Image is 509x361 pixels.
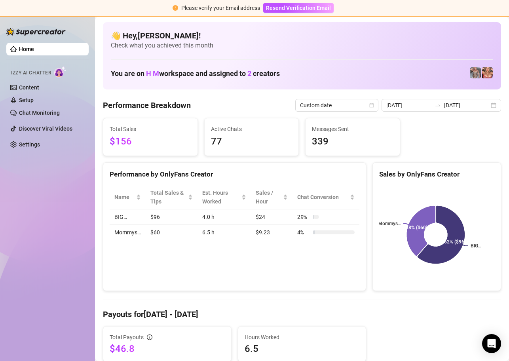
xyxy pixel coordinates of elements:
[312,125,393,133] span: Messages Sent
[110,185,146,209] th: Name
[19,97,34,103] a: Setup
[11,69,51,77] span: Izzy AI Chatter
[470,67,481,78] img: pennylondonvip
[146,69,159,78] span: H M
[111,41,493,50] span: Check what you achieved this month
[369,103,374,108] span: calendar
[110,333,144,342] span: Total Payouts
[111,69,280,78] h1: You are on workspace and assigned to creators
[146,185,198,209] th: Total Sales & Tips
[110,225,146,240] td: Mommys…
[386,101,431,110] input: Start date
[247,69,251,78] span: 2
[297,228,310,237] span: 4 %
[19,125,72,132] a: Discover Viral Videos
[444,101,489,110] input: End date
[471,243,481,249] text: BIG…
[114,193,135,201] span: Name
[111,30,493,41] h4: 👋 Hey, [PERSON_NAME] !
[198,209,251,225] td: 4.0 h
[312,134,393,149] span: 339
[297,193,348,201] span: Chat Conversion
[146,209,198,225] td: $96
[263,3,334,13] button: Resend Verification Email
[19,84,39,91] a: Content
[19,141,40,148] a: Settings
[211,125,292,133] span: Active Chats
[256,188,281,206] span: Sales / Hour
[103,309,501,320] h4: Payouts for [DATE] - [DATE]
[435,102,441,108] span: to
[378,221,401,226] text: Mommys…
[103,100,191,111] h4: Performance Breakdown
[150,188,186,206] span: Total Sales & Tips
[110,125,191,133] span: Total Sales
[482,334,501,353] div: Open Intercom Messenger
[202,188,240,206] div: Est. Hours Worked
[300,99,374,111] span: Custom date
[110,134,191,149] span: $156
[110,209,146,225] td: BIG…
[251,225,292,240] td: $9.23
[110,342,225,355] span: $46.8
[266,5,331,11] span: Resend Verification Email
[245,342,360,355] span: 6.5
[173,5,178,11] span: exclamation-circle
[19,46,34,52] a: Home
[181,4,260,12] div: Please verify your Email address
[482,67,493,78] img: pennylondon
[251,185,292,209] th: Sales / Hour
[297,213,310,221] span: 29 %
[110,169,359,180] div: Performance by OnlyFans Creator
[211,134,292,149] span: 77
[147,334,152,340] span: info-circle
[435,102,441,108] span: swap-right
[6,28,66,36] img: logo-BBDzfeDw.svg
[251,209,292,225] td: $24
[292,185,359,209] th: Chat Conversion
[245,333,360,342] span: Hours Worked
[54,66,66,78] img: AI Chatter
[19,110,60,116] a: Chat Monitoring
[379,169,494,180] div: Sales by OnlyFans Creator
[198,225,251,240] td: 6.5 h
[146,225,198,240] td: $60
